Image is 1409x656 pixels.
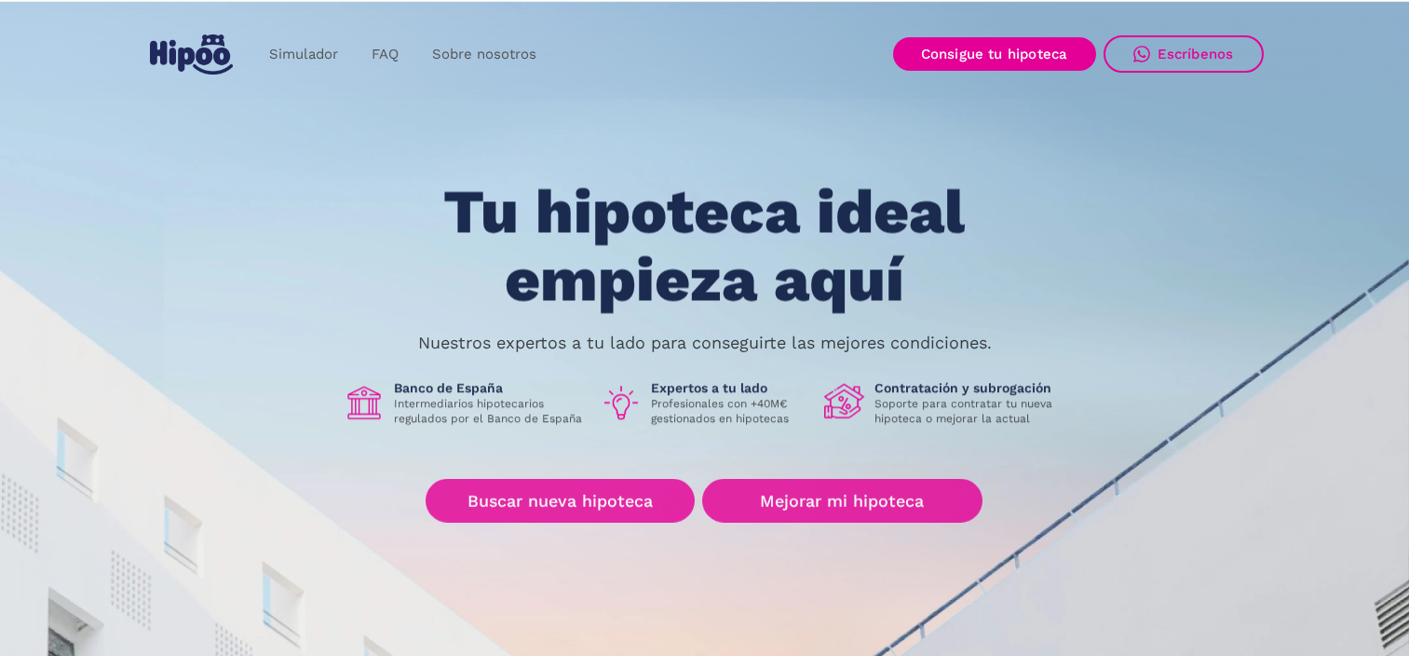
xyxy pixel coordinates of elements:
a: Simulador [252,36,355,73]
h1: Banco de España [394,380,586,397]
a: FAQ [355,36,415,73]
a: home [146,27,237,82]
h1: Tu hipoteca ideal empieza aquí [351,179,1057,314]
a: Mejorar mi hipoteca [702,479,982,523]
a: Sobre nosotros [415,36,553,73]
p: Soporte para contratar tu nueva hipoteca o mejorar la actual [874,397,1066,427]
a: Consigue tu hipoteca [893,37,1096,71]
a: Buscar nueva hipoteca [426,479,695,523]
div: Escríbenos [1158,46,1234,62]
h1: Contratación y subrogación [874,380,1066,397]
p: Nuestros expertos a tu lado para conseguirte las mejores condiciones. [418,335,992,350]
h1: Expertos a tu lado [651,380,809,397]
p: Intermediarios hipotecarios regulados por el Banco de España [394,397,586,427]
p: Profesionales con +40M€ gestionados en hipotecas [651,397,809,427]
a: Escríbenos [1104,35,1264,73]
